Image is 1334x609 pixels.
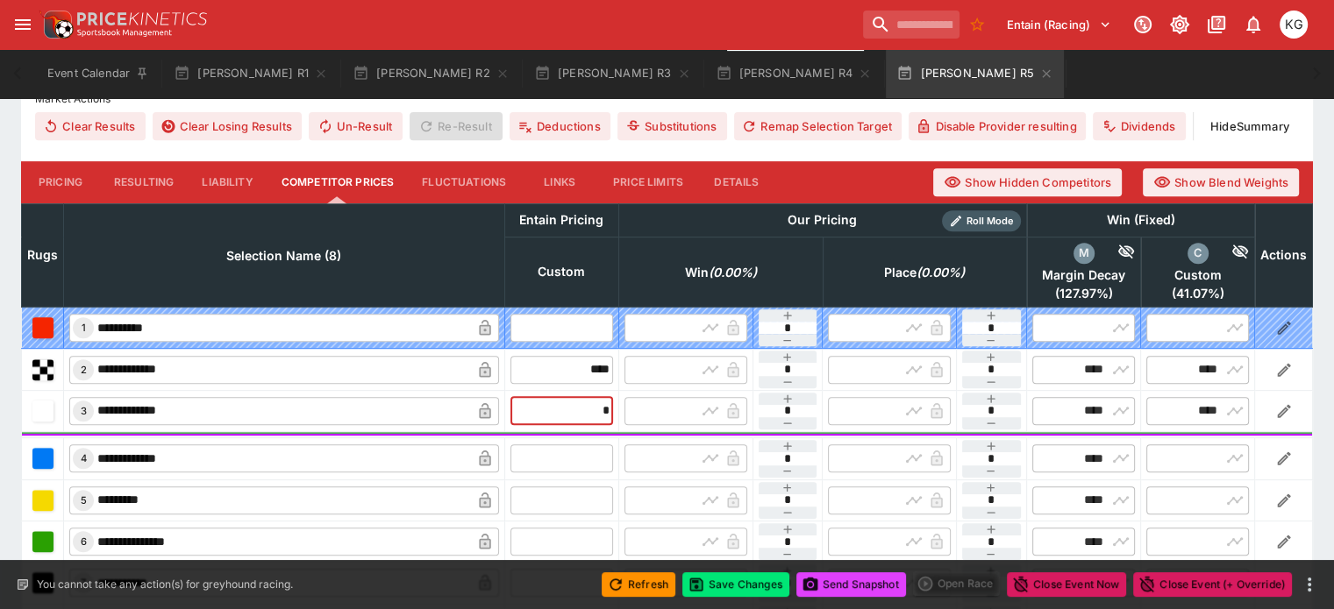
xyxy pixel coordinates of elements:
[602,572,675,597] button: Refresh
[682,572,789,597] button: Save Changes
[163,49,339,98] button: [PERSON_NAME] R1
[1299,574,1320,595] button: more
[188,161,267,203] button: Liability
[78,322,89,334] span: 1
[666,262,776,283] span: Win(0.00%)
[21,161,100,203] button: Pricing
[1127,9,1159,40] button: Connected to PK
[7,9,39,40] button: open drawer
[886,49,1064,98] button: [PERSON_NAME] R5
[153,112,302,140] button: Clear Losing Results
[865,262,984,283] span: Place(0.00%)
[1201,9,1232,40] button: Documentation
[77,364,90,376] span: 2
[996,11,1122,39] button: Select Tenant
[1255,203,1313,307] th: Actions
[1027,203,1255,237] th: Win (Fixed)
[917,262,965,283] em: ( 0.00 %)
[963,11,991,39] button: No Bookmarks
[909,112,1087,140] button: Disable Provider resulting
[913,571,1000,596] div: split button
[309,112,403,140] button: Un-Result
[617,112,727,140] button: Substitutions
[77,494,90,506] span: 5
[1274,5,1313,44] button: Kevin Gutschlag
[1007,572,1126,597] button: Close Event Now
[709,262,757,283] em: ( 0.00 %)
[100,161,188,203] button: Resulting
[22,203,64,307] th: Rugs
[1074,243,1095,264] div: margin_decay
[1146,267,1249,283] span: Custom
[734,112,902,140] button: Remap Selection Target
[1032,267,1135,283] span: Margin Decay
[504,237,618,307] th: Custom
[1188,243,1209,264] div: custom
[1095,243,1136,264] div: Hide Competitor
[781,209,864,231] div: Our Pricing
[1238,9,1269,40] button: Notifications
[504,203,618,237] th: Entain Pricing
[37,577,293,592] p: You cannot take any action(s) for greyhound racing.
[410,112,502,140] span: Re-Result
[599,161,697,203] button: Price Limits
[1280,11,1308,39] div: Kevin Gutschlag
[1146,286,1249,301] span: ( 41.07 %)
[524,49,702,98] button: [PERSON_NAME] R3
[77,12,207,25] img: PriceKinetics
[510,112,610,140] button: Deductions
[39,7,74,42] img: PriceKinetics Logo
[697,161,776,203] button: Details
[77,452,90,464] span: 4
[77,29,172,37] img: Sportsbook Management
[37,49,160,98] button: Event Calendar
[942,210,1021,231] div: Show/hide Price Roll mode configuration.
[77,535,90,548] span: 6
[933,168,1122,196] button: Show Hidden Competitors
[520,161,599,203] button: Links
[1201,112,1299,140] button: HideSummary
[77,405,90,417] span: 3
[1133,572,1292,597] button: Close Event (+ Override)
[1164,9,1195,40] button: Toggle light/dark mode
[1209,243,1250,264] div: Hide Competitor
[1093,112,1185,140] button: Dividends
[35,86,1299,112] label: Market Actions
[863,11,959,39] input: search
[268,161,409,203] button: Competitor Prices
[408,161,520,203] button: Fluctuations
[796,572,906,597] button: Send Snapshot
[35,112,146,140] button: Clear Results
[1032,286,1135,301] span: ( 127.97 %)
[342,49,520,98] button: [PERSON_NAME] R2
[207,245,360,266] span: Selection Name (8)
[959,214,1021,229] span: Roll Mode
[705,49,883,98] button: [PERSON_NAME] R4
[1143,168,1299,196] button: Show Blend Weights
